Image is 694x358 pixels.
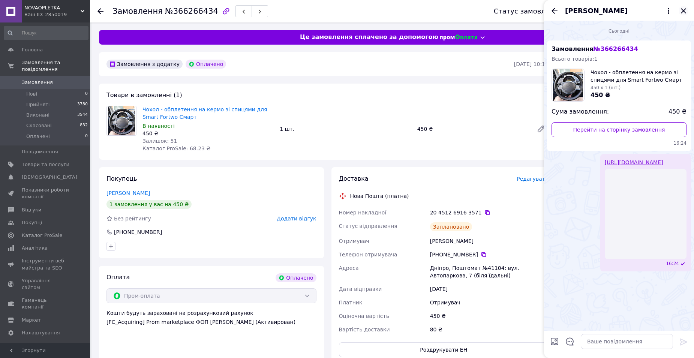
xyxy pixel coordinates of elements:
[277,216,316,222] span: Додати відгук
[414,124,531,134] div: 450 ₴
[339,300,363,306] span: Платник
[547,27,691,34] div: 12.10.2025
[113,228,163,236] div: [PHONE_NUMBER]
[339,210,387,216] span: Номер накладної
[22,187,69,200] span: Показники роботи компанії
[26,122,52,129] span: Скасовані
[339,223,397,229] span: Статус відправлення
[22,174,77,181] span: [DEMOGRAPHIC_DATA]
[606,28,633,34] span: Сьогодні
[142,106,267,120] a: Чохол - обплетення на кермо зі спицями для Smart Fortwo Смарт
[114,216,151,222] span: Без рейтингу
[565,6,628,16] span: [PERSON_NAME]
[22,79,53,86] span: Замовлення
[22,207,41,213] span: Відгуки
[106,60,183,69] div: Замовлення з додатку
[77,112,88,118] span: 3544
[85,91,88,97] span: 0
[142,130,274,137] div: 450 ₴
[669,108,687,116] span: 450 ₴
[22,219,42,226] span: Покупці
[142,138,177,144] span: Залишок: 51
[277,124,414,134] div: 1 шт.
[591,85,621,90] span: 450 x 1 (шт.)
[429,323,550,336] div: 80 ₴
[348,192,411,200] div: Нова Пошта (платна)
[517,176,549,182] span: Редагувати
[276,273,316,282] div: Оплачено
[22,297,69,310] span: Гаманець компанії
[605,159,663,165] a: [URL][DOMAIN_NAME]
[26,133,50,140] span: Оплачені
[429,261,550,282] div: Дніпро, Поштомат №41104: вул. Автопаркова, 7 (біля їдальні)
[339,252,397,258] span: Телефон отримувача
[552,45,638,52] span: Замовлення
[430,251,549,258] div: [PHONE_NUMBER]
[429,296,550,309] div: Отримувач
[4,26,88,40] input: Пошук
[106,200,192,209] div: 1 замовлення у вас на 450 ₴
[22,245,48,252] span: Аналітика
[494,7,563,15] div: Статус замовлення
[85,133,88,140] span: 0
[430,209,549,216] div: 20 4512 6916 3571
[112,7,163,16] span: Замовлення
[108,106,135,135] img: Чохол - обплетення на кермо зі спицями для Smart Fortwo Смарт
[26,101,49,108] span: Прийняті
[22,330,60,336] span: Налаштування
[552,56,598,62] span: Всього товарів: 1
[514,61,549,67] time: [DATE] 10:16
[106,91,182,99] span: Товари в замовленні (1)
[22,59,90,73] span: Замовлення та повідомлення
[106,190,150,196] a: [PERSON_NAME]
[106,318,316,326] div: [FC_Acquiring] Prom marketplace ФОП [PERSON_NAME] (Активирован)
[22,277,69,291] span: Управління сайтом
[106,175,137,182] span: Покупець
[552,140,687,147] span: 16:24 12.10.2025
[666,261,679,267] span: 16:24 12.10.2025
[429,309,550,323] div: 450 ₴
[593,45,638,52] span: № 366266434
[22,148,58,155] span: Повідомлення
[550,6,559,15] button: Назад
[26,91,37,97] span: Нові
[80,122,88,129] span: 832
[24,11,90,18] div: Ваш ID: 2850019
[565,6,673,16] button: [PERSON_NAME]
[142,145,210,151] span: Каталог ProSale: 68.23 ₴
[106,274,130,281] span: Оплата
[339,342,549,357] button: Роздрукувати ЕН
[22,161,69,168] span: Товари та послуги
[339,286,382,292] span: Дата відправки
[22,317,41,324] span: Маркет
[339,265,359,271] span: Адреса
[679,6,688,15] button: Закрити
[565,337,575,346] button: Відкрити шаблони відповідей
[552,122,687,137] a: Перейти на сторінку замовлення
[553,69,583,101] img: 6371891031_w100_h100_opletka-chehol-na.jpg
[300,33,438,42] span: Це замовлення сплачено за допомогою
[24,4,81,11] span: NOVAOPLETKA
[106,309,316,326] div: Кошти будуть зараховані на розрахунковий рахунок
[186,60,226,69] div: Оплачено
[429,282,550,296] div: [DATE]
[22,232,62,239] span: Каталог ProSale
[339,175,369,182] span: Доставка
[591,91,610,99] span: 450 ₴
[429,234,550,248] div: [PERSON_NAME]
[430,222,472,231] div: Заплановано
[22,258,69,271] span: Інструменти веб-майстра та SEO
[552,108,609,116] span: Сума замовлення:
[97,7,103,15] div: Повернутися назад
[339,313,389,319] span: Оціночна вартість
[591,69,687,84] span: Чохол - обплетення на кермо зі спицями для Smart Fortwo Смарт
[339,327,390,333] span: Вартість доставки
[165,7,218,16] span: №366266434
[26,112,49,118] span: Виконані
[142,123,175,129] span: В наявності
[534,121,549,136] a: Редагувати
[339,238,369,244] span: Отримувач
[77,101,88,108] span: 3780
[22,46,43,53] span: Головна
